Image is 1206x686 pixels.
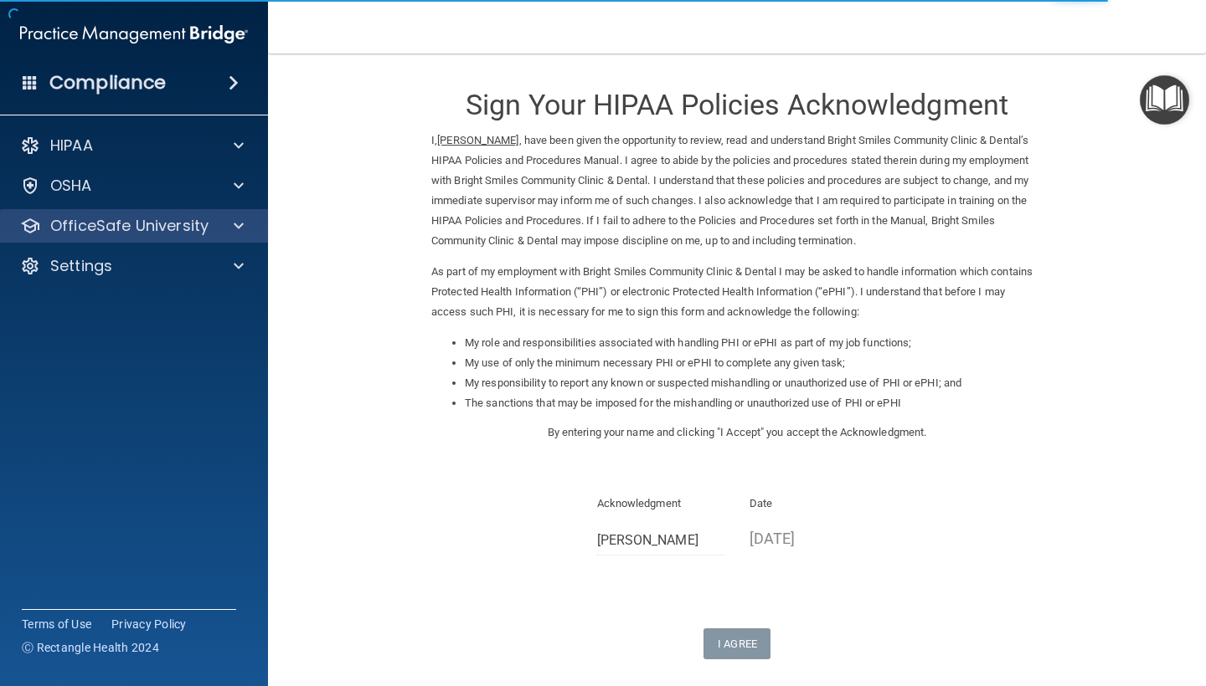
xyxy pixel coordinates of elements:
[20,136,244,156] a: HIPAA
[20,18,248,51] img: PMB logo
[20,176,244,196] a: OSHA
[597,494,725,514] p: Acknowledgment
[50,216,209,236] p: OfficeSafe University
[111,616,187,632] a: Privacy Policy
[465,373,1043,393] li: My responsibility to report any known or suspected mishandling or unauthorized use of PHI or ePHI...
[1140,75,1189,125] button: Open Resource Center
[431,422,1043,443] p: By entering your name and clicking "I Accept" you accept the Acknowledgment.
[431,131,1043,251] p: I, , have been given the opportunity to review, read and understand Bright Smiles Community Clini...
[431,262,1043,322] p: As part of my employment with Bright Smiles Community Clinic & Dental I may be asked to handle in...
[50,136,93,156] p: HIPAA
[50,176,92,196] p: OSHA
[22,616,91,632] a: Terms of Use
[465,353,1043,373] li: My use of only the minimum necessary PHI or ePHI to complete any given task;
[20,256,244,276] a: Settings
[437,134,518,146] ins: [PERSON_NAME]
[597,525,725,555] input: Full Name
[465,393,1043,413] li: The sanctions that may be imposed for the mishandling or unauthorized use of PHI or ePHI
[465,333,1043,353] li: My role and responsibilities associated with handling PHI or ePHI as part of my job functions;
[50,256,112,276] p: Settings
[703,628,770,659] button: I Agree
[49,71,166,95] h4: Compliance
[431,90,1043,120] h3: Sign Your HIPAA Policies Acknowledgment
[22,639,159,656] span: Ⓒ Rectangle Health 2024
[750,494,878,514] p: Date
[750,525,878,552] p: [DATE]
[20,216,244,236] a: OfficeSafe University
